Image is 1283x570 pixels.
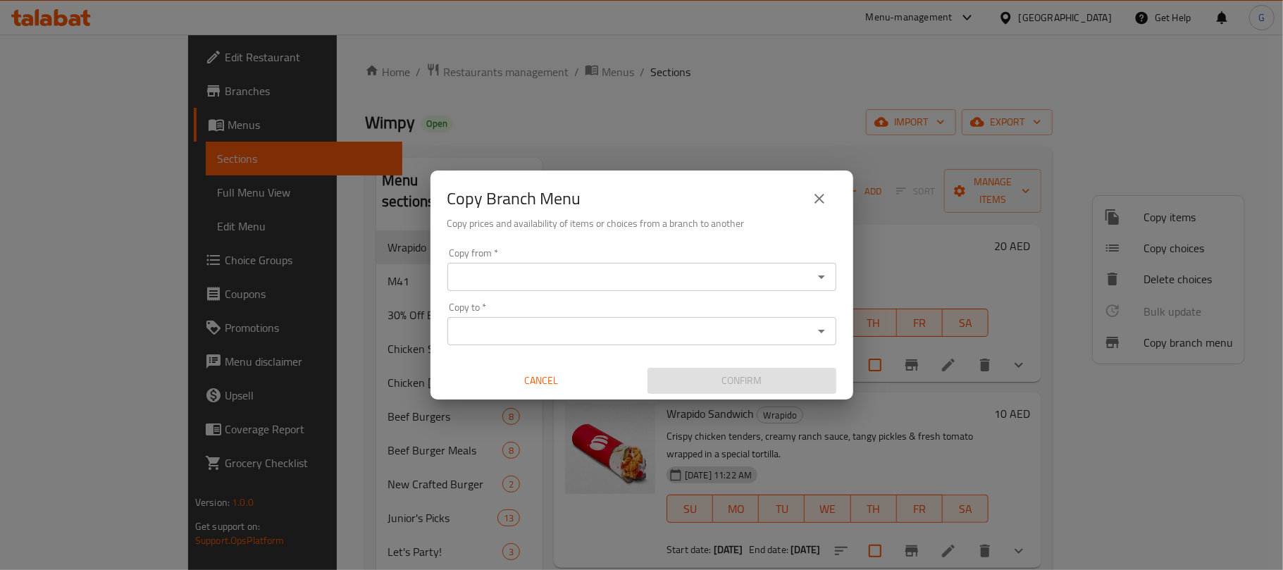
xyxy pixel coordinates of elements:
[812,321,831,341] button: Open
[453,372,631,390] span: Cancel
[447,368,636,394] button: Cancel
[447,187,581,210] h2: Copy Branch Menu
[812,267,831,287] button: Open
[802,182,836,216] button: close
[447,216,836,231] h6: Copy prices and availability of items or choices from a branch to another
